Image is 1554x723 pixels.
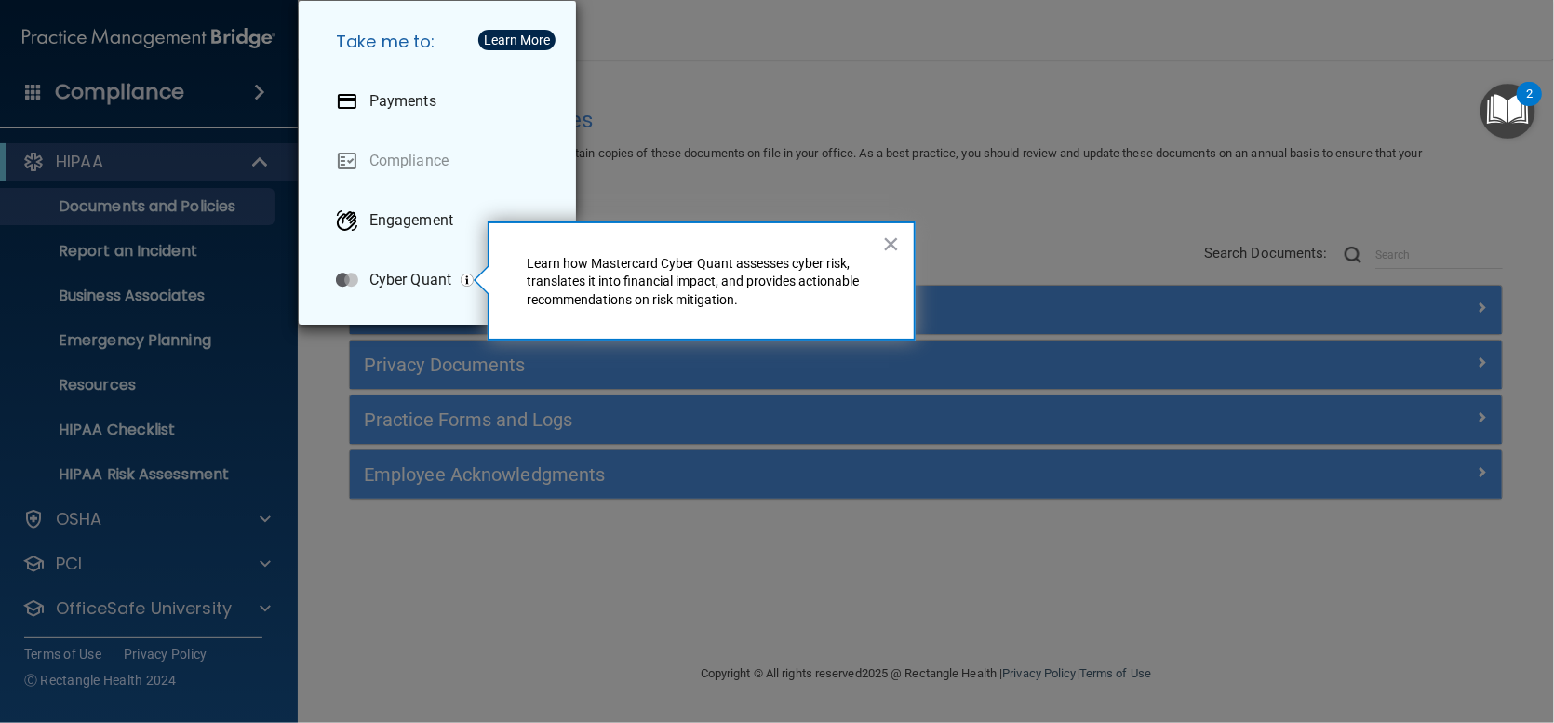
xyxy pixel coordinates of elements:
p: Engagement [369,211,453,230]
button: Open Resource Center, 2 new notifications [1480,84,1535,139]
p: Learn how Mastercard Cyber Quant assesses cyber risk, translates it into financial impact, and pr... [527,255,877,310]
p: Payments [369,92,436,111]
div: 2 [1526,94,1533,118]
div: Learn More [484,33,550,47]
h5: Take me to: [321,16,561,68]
p: Cyber Quant [369,271,451,289]
button: Close [882,229,900,259]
